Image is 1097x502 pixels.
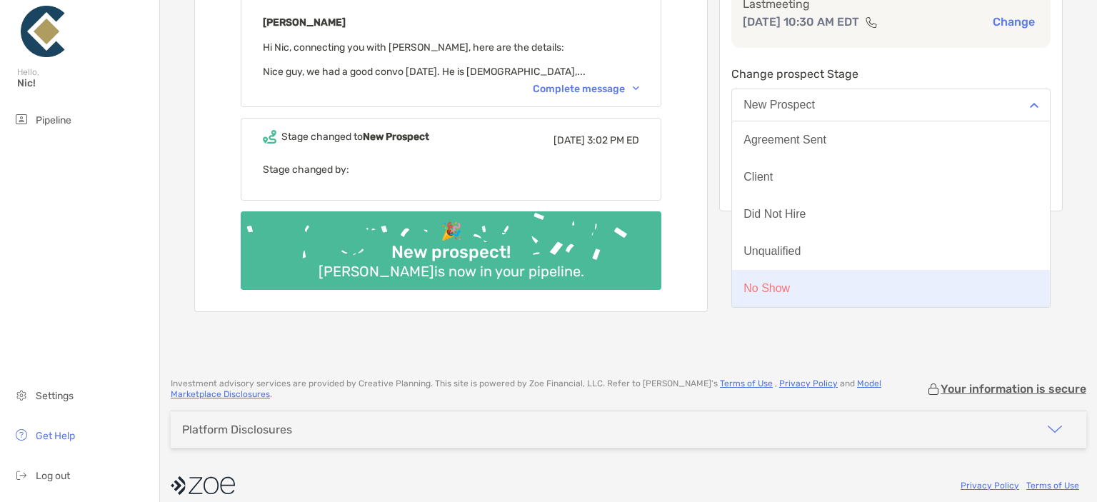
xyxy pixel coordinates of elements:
[263,16,346,29] b: [PERSON_NAME]
[961,481,1019,491] a: Privacy Policy
[241,211,661,278] img: Confetti
[941,382,1086,396] p: Your information is secure
[533,83,639,95] div: Complete message
[1026,481,1079,491] a: Terms of Use
[36,114,71,126] span: Pipeline
[13,466,30,483] img: logout icon
[732,270,1050,307] button: No Show
[743,99,815,111] div: New Prospect
[587,134,639,146] span: 3:02 PM ED
[435,221,468,242] div: 🎉
[386,242,516,263] div: New prospect!
[743,208,806,221] div: Did Not Hire
[171,378,881,399] a: Model Marketplace Disclosures
[988,14,1039,29] button: Change
[13,386,30,403] img: settings icon
[182,423,292,436] div: Platform Disclosures
[263,130,276,144] img: Event icon
[732,121,1050,159] button: Agreement Sent
[13,426,30,443] img: get-help icon
[17,77,151,89] span: Nic!
[171,470,235,502] img: company logo
[720,378,773,388] a: Terms of Use
[313,263,590,280] div: [PERSON_NAME] is now in your pipeline.
[779,378,838,388] a: Privacy Policy
[263,41,586,78] span: Hi Nic, connecting you with [PERSON_NAME], here are the details: Nice guy, we had a good convo [D...
[36,430,75,442] span: Get Help
[732,159,1050,196] button: Client
[731,65,1051,83] p: Change prospect Stage
[743,134,826,146] div: Agreement Sent
[171,378,926,400] p: Investment advisory services are provided by Creative Planning . This site is powered by Zoe Fina...
[13,111,30,128] img: pipeline icon
[36,390,74,402] span: Settings
[732,196,1050,233] button: Did Not Hire
[281,131,429,143] div: Stage changed to
[732,233,1050,270] button: Unqualified
[363,131,429,143] b: New Prospect
[1030,103,1038,108] img: Open dropdown arrow
[36,470,70,482] span: Log out
[553,134,585,146] span: [DATE]
[1046,421,1063,438] img: icon arrow
[743,245,801,258] div: Unqualified
[743,13,859,31] p: [DATE] 10:30 AM EDT
[263,161,639,179] p: Stage changed by:
[865,16,878,28] img: communication type
[17,6,69,57] img: Zoe Logo
[743,171,773,184] div: Client
[731,89,1051,121] button: New Prospect
[633,86,639,91] img: Chevron icon
[743,282,790,295] div: No Show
